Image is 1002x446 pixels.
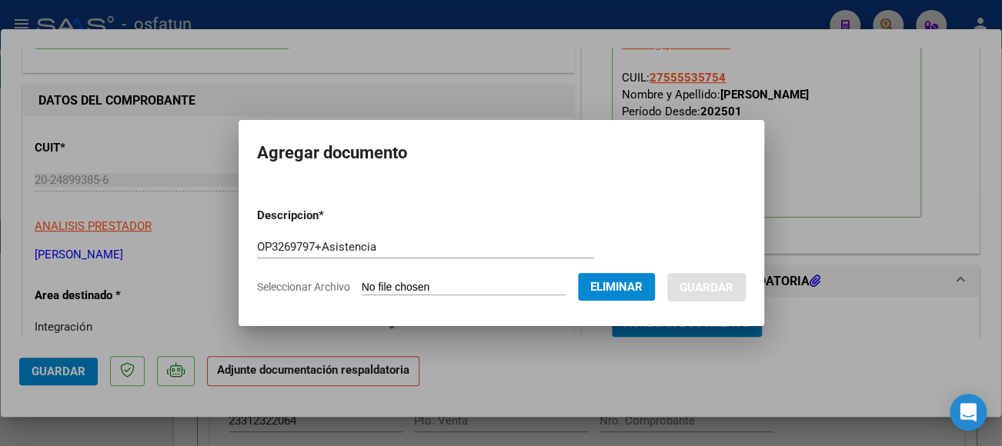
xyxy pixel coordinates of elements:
p: Descripcion [257,207,404,225]
span: Seleccionar Archivo [257,281,350,293]
span: Eliminar [590,280,643,294]
h2: Agregar documento [257,138,746,168]
button: Eliminar [578,273,655,301]
span: Guardar [680,281,733,295]
div: Open Intercom Messenger [950,394,987,431]
button: Guardar [667,273,746,301]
